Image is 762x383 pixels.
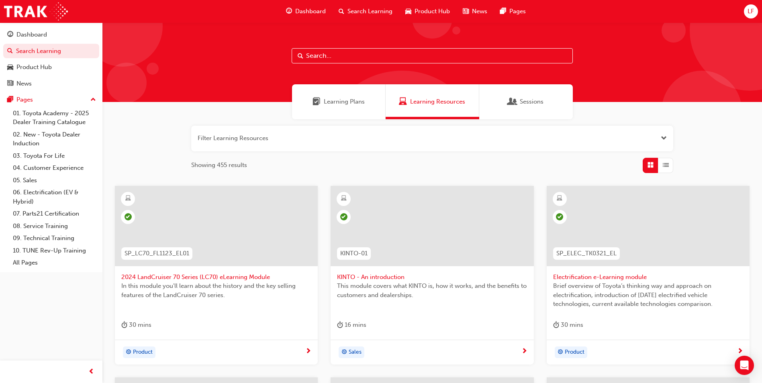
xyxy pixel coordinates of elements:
[456,3,494,20] a: news-iconNews
[10,208,99,220] a: 07. Parts21 Certification
[521,348,527,355] span: next-icon
[324,97,365,106] span: Learning Plans
[7,96,13,104] span: pages-icon
[7,64,13,71] span: car-icon
[341,347,347,358] span: target-icon
[191,161,247,170] span: Showing 455 results
[399,3,456,20] a: car-iconProduct Hub
[10,162,99,174] a: 04. Customer Experience
[16,63,52,72] div: Product Hub
[558,347,563,358] span: target-icon
[3,92,99,107] button: Pages
[10,174,99,187] a: 05. Sales
[10,257,99,269] a: All Pages
[341,194,347,204] span: learningResourceType_ELEARNING-icon
[556,213,563,220] span: learningRecordVerb_COMPLETE-icon
[744,4,758,18] button: LF
[121,320,151,330] div: 30 mins
[88,367,94,377] span: prev-icon
[3,76,99,91] a: News
[337,281,527,299] span: This module covers what KINTO is, how it works, and the benefits to customers and dealerships.
[16,79,32,88] div: News
[565,348,584,357] span: Product
[3,60,99,75] a: Product Hub
[3,27,99,42] a: Dashboard
[553,320,559,330] span: duration-icon
[10,107,99,128] a: 01. Toyota Academy - 2025 Dealer Training Catalogue
[735,356,754,375] div: Open Intercom Messenger
[748,7,754,16] span: LF
[547,186,750,365] a: SP_ELEC_TK0321_ELElectrification e-Learning moduleBrief overview of Toyota’s thinking way and app...
[648,161,654,170] span: Grid
[298,51,303,61] span: Search
[7,48,13,55] span: search-icon
[479,84,573,119] a: SessionsSessions
[286,6,292,16] span: guage-icon
[339,6,344,16] span: search-icon
[3,44,99,59] a: Search Learning
[126,347,131,358] span: target-icon
[509,7,526,16] span: Pages
[472,7,487,16] span: News
[280,3,332,20] a: guage-iconDashboard
[10,128,99,150] a: 02. New - Toyota Dealer Induction
[661,134,667,143] button: Open the filter
[340,213,347,220] span: learningRecordVerb_PASS-icon
[121,281,311,299] span: In this module you'll learn about the history and the key selling features of the LandCruiser 70 ...
[405,6,411,16] span: car-icon
[121,273,311,282] span: 2024 LandCruiser 70 Series (LC70) eLearning Module
[4,2,68,20] img: Trak
[7,80,13,88] span: news-icon
[305,348,311,355] span: next-icon
[133,348,153,357] span: Product
[556,249,617,258] span: SP_ELEC_TK0321_EL
[553,273,743,282] span: Electrification e-Learning module
[494,3,532,20] a: pages-iconPages
[553,320,583,330] div: 30 mins
[10,220,99,232] a: 08. Service Training
[410,97,465,106] span: Learning Resources
[16,95,33,104] div: Pages
[399,97,407,106] span: Learning Resources
[292,48,573,63] input: Search...
[331,186,533,365] a: KINTO-01KINTO - An introductionThis module covers what KINTO is, how it works, and the benefits t...
[509,97,517,106] span: Sessions
[7,31,13,39] span: guage-icon
[337,320,343,330] span: duration-icon
[520,97,543,106] span: Sessions
[10,150,99,162] a: 03. Toyota For Life
[463,6,469,16] span: news-icon
[3,26,99,92] button: DashboardSearch LearningProduct HubNews
[292,84,386,119] a: Learning PlansLearning Plans
[663,161,669,170] span: List
[125,213,132,220] span: learningRecordVerb_PASS-icon
[295,7,326,16] span: Dashboard
[10,232,99,244] a: 09. Technical Training
[553,281,743,309] span: Brief overview of Toyota’s thinking way and approach on electrification, introduction of [DATE] e...
[125,249,189,258] span: SP_LC70_FL1123_EL01
[347,7,392,16] span: Search Learning
[500,6,506,16] span: pages-icon
[10,244,99,257] a: 10. TUNE Rev-Up Training
[332,3,399,20] a: search-iconSearch Learning
[337,273,527,282] span: KINTO - An introduction
[349,348,362,357] span: Sales
[115,186,318,365] a: SP_LC70_FL1123_EL012024 LandCruiser 70 Series (LC70) eLearning ModuleIn this module you'll learn ...
[125,194,131,204] span: learningResourceType_ELEARNING-icon
[337,320,366,330] div: 16 mins
[340,249,368,258] span: KINTO-01
[386,84,479,119] a: Learning ResourcesLearning Resources
[415,7,450,16] span: Product Hub
[557,194,562,204] span: learningResourceType_ELEARNING-icon
[16,30,47,39] div: Dashboard
[121,320,127,330] span: duration-icon
[737,348,743,355] span: next-icon
[10,186,99,208] a: 06. Electrification (EV & Hybrid)
[313,97,321,106] span: Learning Plans
[90,95,96,105] span: up-icon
